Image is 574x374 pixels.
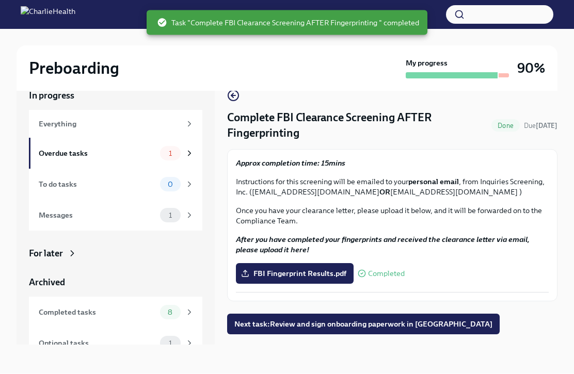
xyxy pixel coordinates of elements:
a: In progress [29,90,202,102]
h4: Complete FBI Clearance Screening AFTER Fingerprinting [227,110,487,141]
span: 1 [163,150,178,158]
div: Optional tasks [39,338,156,349]
p: Instructions for this screening will be emailed to your , from Inquiries Screening, Inc. ([EMAIL_... [236,177,549,198]
a: Archived [29,277,202,289]
a: Completed tasks8 [29,297,202,328]
a: Optional tasks1 [29,328,202,359]
a: For later [29,248,202,260]
div: Completed tasks [39,307,156,318]
a: Overdue tasks1 [29,138,202,169]
h3: 90% [517,59,545,77]
h2: Preboarding [29,58,119,78]
button: Next task:Review and sign onboarding paperwork in [GEOGRAPHIC_DATA] [227,314,500,335]
span: 0 [162,181,179,189]
span: September 6th, 2025 08:00 [524,121,557,131]
strong: My progress [406,58,448,68]
span: 1 [163,340,178,348]
span: Done [491,122,520,130]
a: To do tasks0 [29,169,202,200]
div: To do tasks [39,179,156,190]
strong: Approx completion time: 15mins [236,159,345,168]
div: Everything [39,119,181,130]
strong: OR [379,188,390,197]
span: 8 [162,309,179,317]
strong: personal email [408,177,459,187]
span: Completed [368,270,405,278]
strong: [DATE] [536,122,557,130]
img: CharlieHealth [21,6,75,23]
span: FBI Fingerprint Results.pdf [243,269,346,279]
span: Task "Complete FBI Clearance Screening AFTER Fingerprinting " completed [157,18,419,28]
a: Everything [29,110,202,138]
a: Messages1 [29,200,202,231]
div: Messages [39,210,156,221]
p: Once you have your clearance letter, please upload it below, and it will be forwarded on to the C... [236,206,549,226]
span: 1 [163,212,178,220]
strong: After you have completed your fingerprints and received the clearance letter via email, please up... [236,235,530,255]
div: For later [29,248,63,260]
div: Overdue tasks [39,148,156,159]
label: FBI Fingerprint Results.pdf [236,264,354,284]
span: Due [524,122,557,130]
span: Next task : Review and sign onboarding paperwork in [GEOGRAPHIC_DATA] [234,319,492,330]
